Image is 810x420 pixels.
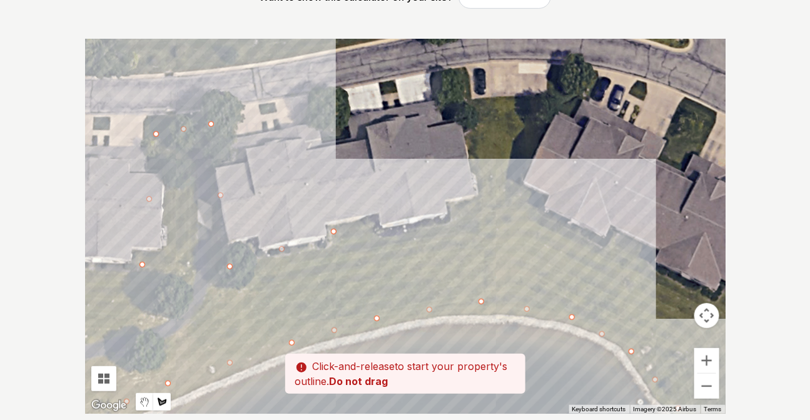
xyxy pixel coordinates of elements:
[88,397,129,414] a: Open this area in Google Maps (opens a new window)
[91,366,116,391] button: Tilt map
[285,354,525,394] p: to start your property's outline.
[694,348,719,373] button: Zoom in
[704,406,722,412] a: Terms
[634,406,697,412] span: Imagery ©2025 Airbus
[88,397,129,414] img: Google
[330,375,388,387] strong: Do not drag
[153,393,171,411] button: Draw a shape
[694,303,719,328] button: Map camera controls
[572,405,626,414] button: Keyboard shortcuts
[313,360,395,372] span: Click-and-release
[136,393,153,411] button: Stop drawing
[694,374,719,399] button: Zoom out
